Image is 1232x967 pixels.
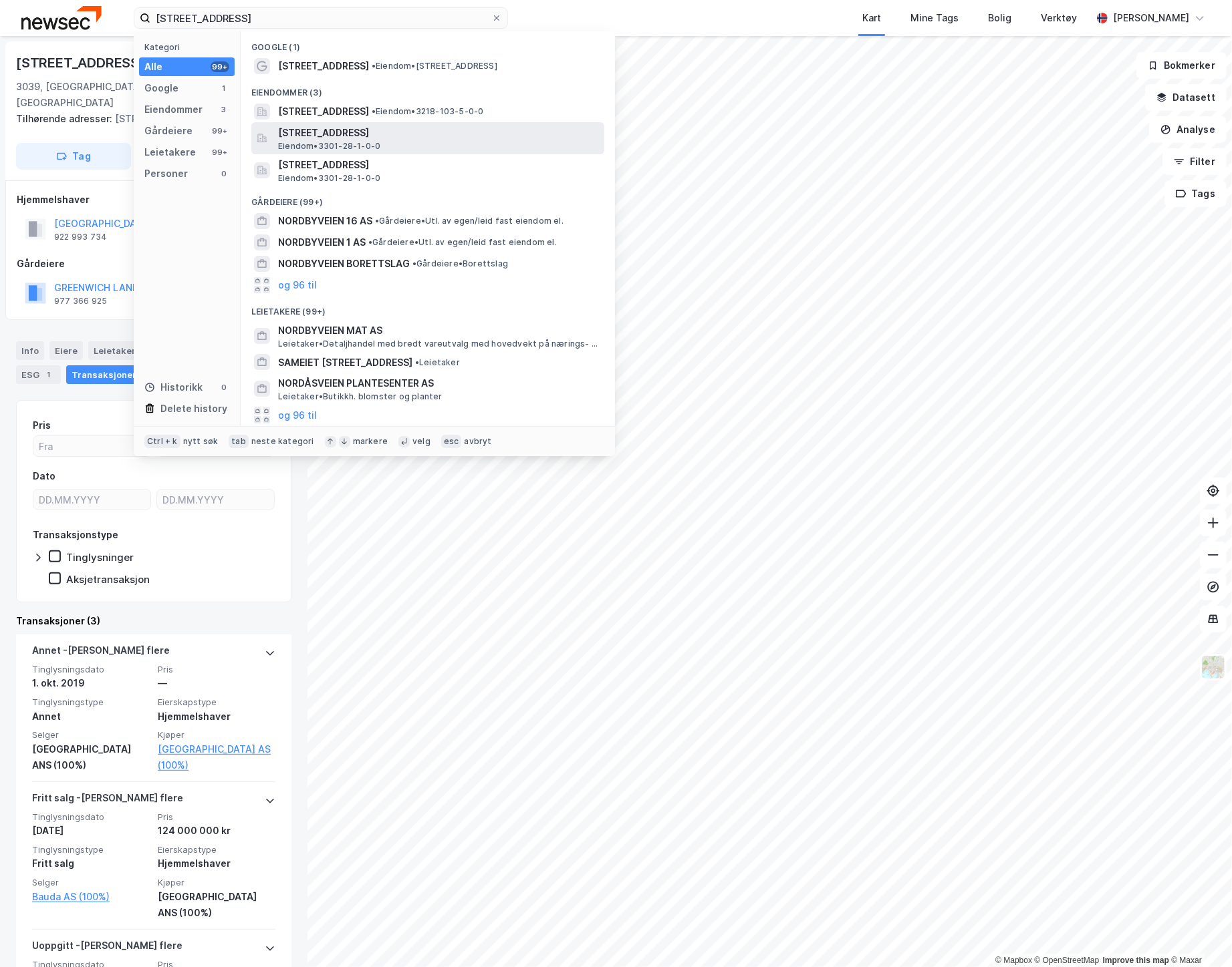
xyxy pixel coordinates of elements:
[183,436,219,447] div: nytt søk
[16,113,115,124] span: Tilhørende adresser:
[32,729,150,741] span: Selger
[33,527,118,543] div: Transaksjonstype
[158,709,275,725] div: Hjemmelshaver
[32,664,150,675] span: Tinglysningsdato
[1162,148,1227,175] button: Filter
[16,79,219,111] div: 3039, [GEOGRAPHIC_DATA], [GEOGRAPHIC_DATA]
[158,823,275,839] div: 124 000 000 kr
[278,391,443,402] span: Leietaker • Butikkh. blomster og planter
[368,237,372,247] span: •
[32,855,150,872] div: Fritt salg
[16,143,131,170] button: Tag
[1041,10,1077,26] div: Verktøy
[1136,52,1227,79] button: Bokmerker
[32,741,150,773] div: [GEOGRAPHIC_DATA] ANS (100%)
[464,436,491,447] div: avbryt
[278,355,412,371] span: SAMEIET [STREET_ADDRESS]
[278,213,372,229] span: NORDBYVEIEN 16 AS
[1103,956,1169,965] a: Improve this map
[32,811,150,823] span: Tinglysningsdato
[16,613,291,629] div: Transaksjoner (3)
[150,8,491,28] input: Søk på adresse, matrikkel, gårdeiere, leietakere eller personer
[1164,180,1227,207] button: Tags
[211,147,229,158] div: 99+
[32,889,150,905] a: Bauda AS (100%)
[66,551,134,564] div: Tinglysninger
[441,435,462,448] div: esc
[1149,116,1227,143] button: Analyse
[988,10,1011,26] div: Bolig
[372,106,484,117] span: Eiendom • 3218-103-5-0-0
[211,126,229,136] div: 99+
[32,790,183,811] div: Fritt salg - [PERSON_NAME] flere
[278,104,369,120] span: [STREET_ADDRESS]
[32,823,150,839] div: [DATE]
[33,436,150,456] input: Fra
[375,216,564,226] span: Gårdeiere • Utl. av egen/leid fast eiendom el.
[368,237,557,248] span: Gårdeiere • Utl. av egen/leid fast eiendom el.
[88,341,162,360] div: Leietakere
[144,59,162,75] div: Alle
[1035,956,1100,965] a: OpenStreetMap
[375,216,379,226] span: •
[158,844,275,855] span: Eierskapstype
[278,234,366,250] span: NORDBYVEIEN 1 AS
[32,697,150,708] span: Tinglysningstype
[32,709,150,725] div: Annet
[16,365,61,384] div: ESG
[16,52,147,73] div: [STREET_ADDRESS]
[144,379,203,395] div: Historikk
[144,102,203,118] div: Eiendommer
[158,877,275,888] span: Kjøper
[158,741,275,773] a: [GEOGRAPHIC_DATA] AS (100%)
[412,436,430,447] div: velg
[910,10,959,26] div: Mine Tags
[158,889,275,921] div: [GEOGRAPHIC_DATA] ANS (100%)
[32,877,150,888] span: Selger
[158,675,275,691] div: —
[158,664,275,675] span: Pris
[1165,903,1232,967] div: Kontrollprogram for chat
[21,6,102,29] img: newsec-logo.f6e21ccffca1b3a03d2d.png
[241,77,615,101] div: Eiendommer (3)
[278,256,410,272] span: NORDBYVEIEN BORETTSLAG
[415,357,419,367] span: •
[16,111,281,127] div: [STREET_ADDRESS]
[144,42,235,52] div: Kategori
[144,80,178,96] div: Google
[1113,10,1189,26] div: [PERSON_NAME]
[412,258,416,268] span: •
[32,938,182,959] div: Uoppgitt - [PERSON_NAME] flere
[1201,654,1226,680] img: Z
[33,417,51,433] div: Pris
[278,375,599,391] span: NORDÅSVEIEN PLANTESENTER AS
[66,573,150,586] div: Aksjetransaksjon
[995,956,1032,965] a: Mapbox
[32,642,170,664] div: Annet - [PERSON_NAME] flere
[219,382,229,393] div: 0
[278,277,317,293] button: og 96 til
[157,490,274,510] input: DD.MM.YYYY
[32,675,150,691] div: 1. okt. 2019
[16,341,44,360] div: Info
[144,144,196,160] div: Leietakere
[144,435,180,448] div: Ctrl + k
[278,323,599,339] span: NORDBYVEIEN MAT AS
[251,436,314,447] div: neste kategori
[158,811,275,823] span: Pris
[372,61,376,71] span: •
[278,141,380,152] span: Eiendom • 3301-28-1-0-0
[278,339,602,349] span: Leietaker • Detaljhandel med bredt vareutvalg med hovedvekt på nærings- og nytelsesmidler
[219,83,229,93] div: 1
[54,296,107,307] div: 977 366 925
[241,31,615,55] div: Google (1)
[219,104,229,115] div: 3
[33,490,150,510] input: DD.MM.YYYY
[1145,84,1227,111] button: Datasett
[158,729,275,741] span: Kjøper
[278,173,380,184] span: Eiendom • 3301-28-1-0-0
[17,192,291,208] div: Hjemmelshaver
[241,296,615,320] div: Leietakere (99+)
[278,125,599,141] span: [STREET_ADDRESS]
[211,61,229,72] div: 99+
